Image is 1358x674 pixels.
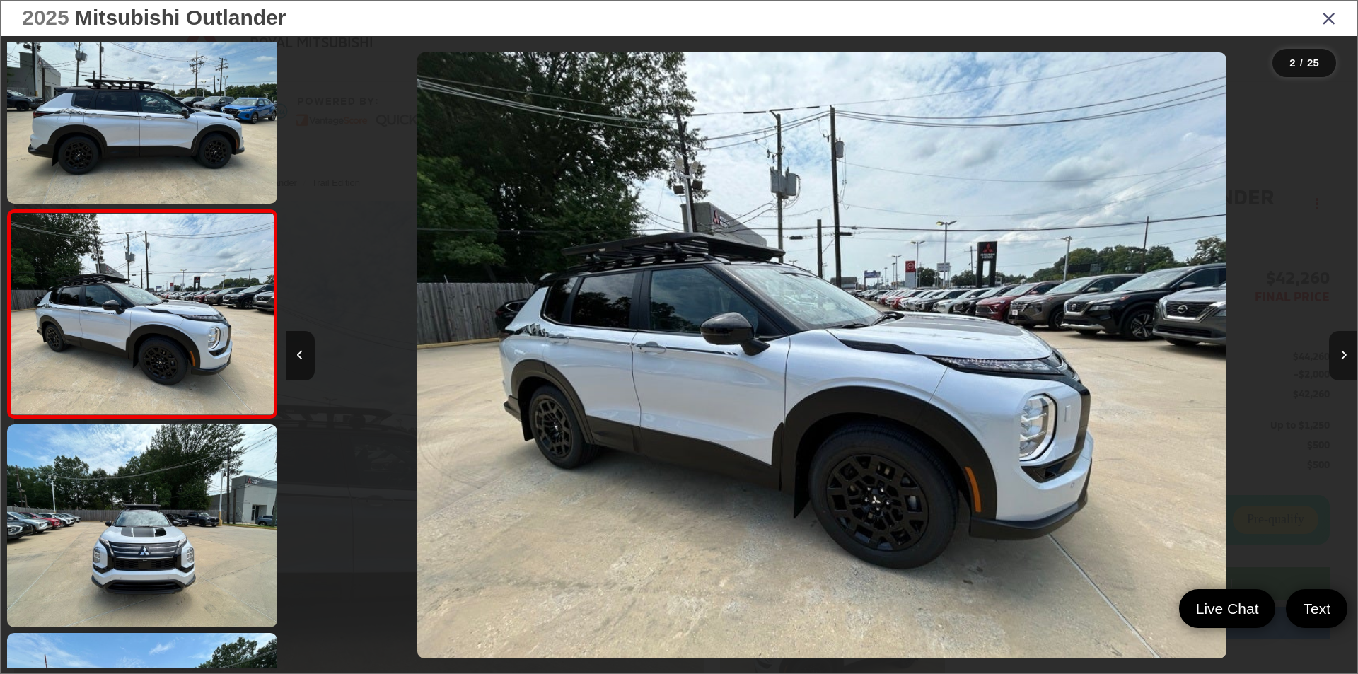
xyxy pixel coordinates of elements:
img: 2025 Mitsubishi Outlander Trail Edition [4,423,279,629]
span: 2 [1289,57,1295,69]
span: Live Chat [1189,599,1266,618]
button: Previous image [286,331,315,380]
span: 25 [1307,57,1319,69]
span: Mitsubishi Outlander [75,6,286,29]
a: Text [1286,589,1347,628]
i: Close gallery [1322,8,1336,27]
button: Next image [1329,331,1357,380]
span: Text [1296,599,1337,618]
img: 2025 Mitsubishi Outlander Trail Edition [417,52,1226,659]
span: / [1299,58,1304,68]
img: 2025 Mitsubishi Outlander Trail Edition [8,214,276,414]
span: 2025 [22,6,69,29]
div: 2025 Mitsubishi Outlander Trail Edition 1 [286,52,1357,659]
a: Live Chat [1179,589,1276,628]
